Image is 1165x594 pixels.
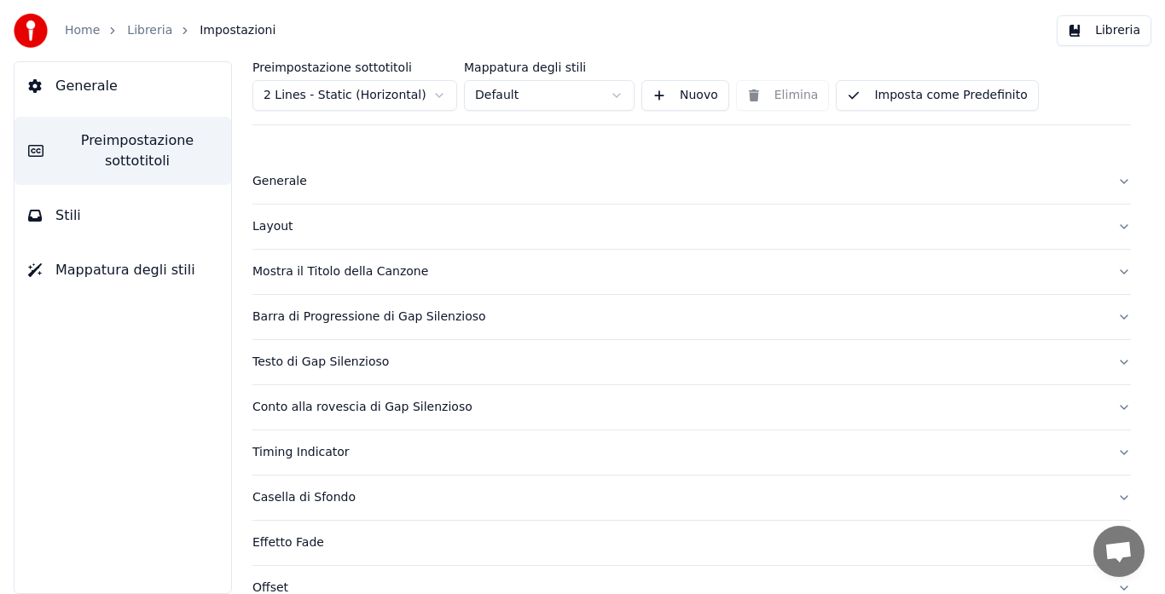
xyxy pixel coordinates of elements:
[65,22,100,39] a: Home
[1057,15,1151,46] button: Libreria
[252,309,1104,326] div: Barra di Progressione di Gap Silenzioso
[57,130,217,171] span: Preimpostazione sottotitoli
[252,354,1104,371] div: Testo di Gap Silenzioso
[65,22,275,39] nav: breadcrumb
[14,62,231,110] button: Generale
[14,117,231,185] button: Preimpostazione sottotitoli
[252,61,457,73] label: Preimpostazione sottotitoli
[252,521,1131,565] button: Effetto Fade
[200,22,275,39] span: Impostazioni
[464,61,635,73] label: Mappatura degli stili
[55,205,81,226] span: Stili
[641,80,729,111] button: Nuovo
[252,250,1131,294] button: Mostra il Titolo della Canzone
[252,159,1131,204] button: Generale
[252,295,1131,339] button: Barra di Progressione di Gap Silenzioso
[252,489,1104,506] div: Casella di Sfondo
[252,340,1131,384] button: Testo di Gap Silenzioso
[252,399,1104,416] div: Conto alla rovescia di Gap Silenzioso
[252,263,1104,280] div: Mostra il Titolo della Canzone
[127,22,172,39] a: Libreria
[252,430,1131,475] button: Timing Indicator
[252,173,1104,190] div: Generale
[55,76,118,96] span: Generale
[14,246,231,294] button: Mappatura degli stili
[252,218,1104,235] div: Layout
[252,534,1104,551] div: Effetto Fade
[252,444,1104,461] div: Timing Indicator
[252,476,1131,520] button: Casella di Sfondo
[14,14,48,48] img: youka
[252,205,1131,249] button: Layout
[55,260,195,280] span: Mappatura degli stili
[14,192,231,239] button: Stili
[836,80,1038,111] button: Imposta come Predefinito
[252,385,1131,430] button: Conto alla rovescia di Gap Silenzioso
[1093,526,1145,577] div: Aprire la chat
